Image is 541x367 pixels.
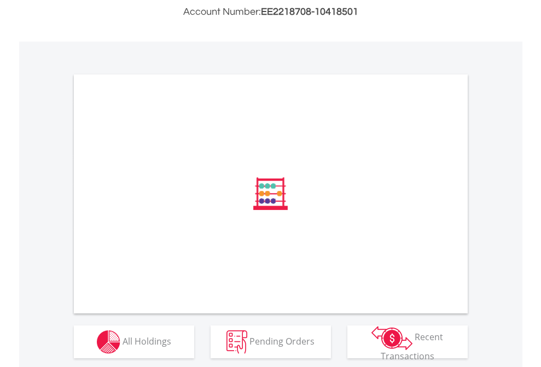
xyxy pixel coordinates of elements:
[249,335,315,347] span: Pending Orders
[74,4,468,20] h3: Account Number:
[261,7,358,17] span: EE2218708-10418501
[211,325,331,358] button: Pending Orders
[347,325,468,358] button: Recent Transactions
[371,326,412,350] img: transactions-zar-wht.png
[226,330,247,354] img: pending_instructions-wht.png
[97,330,120,354] img: holdings-wht.png
[123,335,171,347] span: All Holdings
[74,325,194,358] button: All Holdings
